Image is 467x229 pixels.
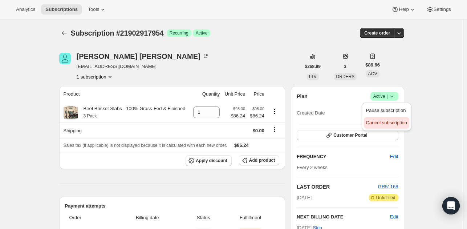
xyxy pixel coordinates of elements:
[340,61,351,72] button: 3
[297,183,378,190] h2: LAST ORDER
[399,7,409,12] span: Help
[364,105,409,116] button: Pause subscription
[422,4,455,15] button: Settings
[114,214,181,221] span: Billing date
[231,112,245,120] span: $86.24
[196,158,227,164] span: Apply discount
[442,197,460,214] div: Open Intercom Messenger
[333,132,367,138] span: Customer Portal
[252,128,264,133] span: $0.00
[387,4,420,15] button: Help
[45,7,78,12] span: Subscriptions
[249,157,275,163] span: Add product
[373,93,395,100] span: Active
[376,195,395,201] span: Unfulfilled
[297,130,398,140] button: Customer Portal
[366,120,407,125] span: Cancel subscription
[247,86,267,102] th: Price
[222,86,247,102] th: Unit Price
[16,7,35,12] span: Analytics
[364,30,390,36] span: Create order
[386,151,402,162] button: Edit
[297,153,390,160] h2: FREQUENCY
[185,214,222,221] span: Status
[360,28,394,38] button: Create order
[64,143,227,148] span: Sales tax (if applicable) is not displayed because it is calculated with each new order.
[12,4,40,15] button: Analytics
[234,142,249,148] span: $86.24
[336,74,354,79] span: ORDERS
[378,183,398,190] button: GR51168
[226,214,275,221] span: Fulfillment
[249,112,264,120] span: $86.24
[297,213,390,221] h2: NEXT BILLING DATE
[88,7,99,12] span: Tools
[77,63,209,70] span: [EMAIL_ADDRESS][DOMAIN_NAME]
[387,93,388,99] span: |
[84,4,111,15] button: Tools
[364,117,409,129] button: Cancel subscription
[378,184,398,189] a: GR51168
[190,86,222,102] th: Quantity
[65,202,280,210] h2: Payment attempts
[186,155,232,166] button: Apply discount
[71,29,164,37] span: Subscription #21902917954
[301,61,325,72] button: $268.99
[64,105,78,120] img: product img
[390,213,398,221] button: Edit
[59,28,69,38] button: Subscriptions
[390,153,398,160] span: Edit
[434,7,451,12] span: Settings
[78,105,186,120] div: Beef Brisket Slabs - 100% Grass-Fed & Finished
[41,4,82,15] button: Subscriptions
[84,113,97,118] small: 3 Pack
[65,210,112,226] th: Order
[366,108,406,113] span: Pause subscription
[365,61,380,69] span: $89.66
[252,107,264,111] small: $98.00
[344,64,346,69] span: 3
[297,165,328,170] span: Every 2 weeks
[233,107,245,111] small: $98.00
[269,126,280,134] button: Shipping actions
[309,74,317,79] span: LTV
[239,155,279,165] button: Add product
[297,109,325,117] span: Created Date
[59,86,191,102] th: Product
[196,30,208,36] span: Active
[77,73,114,80] button: Product actions
[305,64,321,69] span: $268.99
[59,122,191,138] th: Shipping
[368,71,377,76] span: AOV
[297,93,308,100] h2: Plan
[269,108,280,116] button: Product actions
[297,194,312,201] span: [DATE]
[170,30,188,36] span: Recurring
[77,53,209,60] div: [PERSON_NAME] [PERSON_NAME]
[59,53,71,64] span: Robin Paczosa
